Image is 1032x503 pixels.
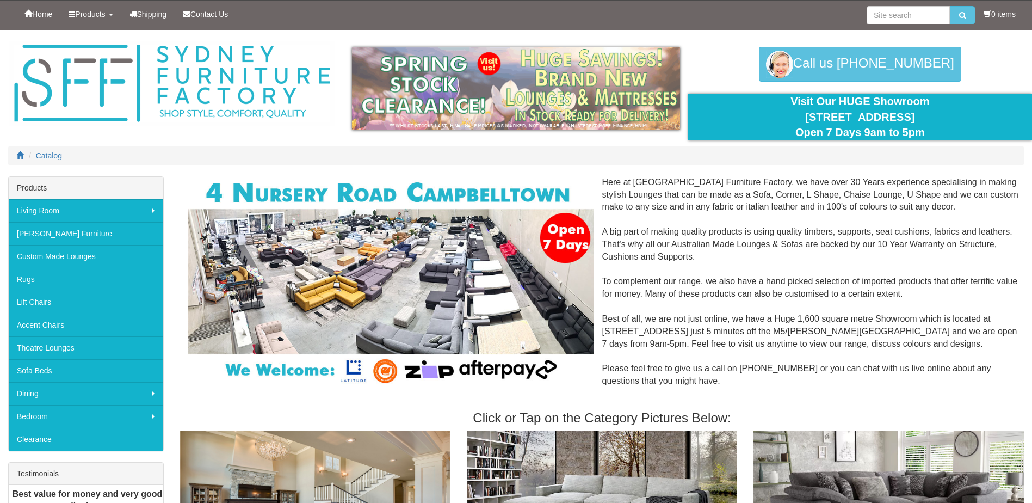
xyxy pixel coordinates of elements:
[188,176,594,388] img: Corner Modular Lounges
[75,10,105,19] span: Products
[175,1,236,28] a: Contact Us
[9,428,163,451] a: Clearance
[60,1,121,28] a: Products
[16,1,60,28] a: Home
[32,10,52,19] span: Home
[9,405,163,428] a: Bedroom
[121,1,175,28] a: Shipping
[9,41,335,126] img: Sydney Furniture Factory
[180,176,1024,400] div: Here at [GEOGRAPHIC_DATA] Furniture Factory, we have over 30 Years experience specialising in mak...
[9,314,163,336] a: Accent Chairs
[9,245,163,268] a: Custom Made Lounges
[137,10,167,19] span: Shipping
[352,47,679,130] img: spring-sale.gif
[9,463,163,485] div: Testimonials
[36,151,62,160] a: Catalog
[9,382,163,405] a: Dining
[867,6,950,24] input: Site search
[9,222,163,245] a: [PERSON_NAME] Furniture
[696,94,1024,140] div: Visit Our HUGE Showroom [STREET_ADDRESS] Open 7 Days 9am to 5pm
[180,411,1024,425] h3: Click or Tap on the Category Pictures Below:
[9,199,163,222] a: Living Room
[9,291,163,314] a: Lift Chairs
[190,10,228,19] span: Contact Us
[984,9,1016,20] li: 0 items
[9,268,163,291] a: Rugs
[9,177,163,199] div: Products
[9,336,163,359] a: Theatre Lounges
[9,359,163,382] a: Sofa Beds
